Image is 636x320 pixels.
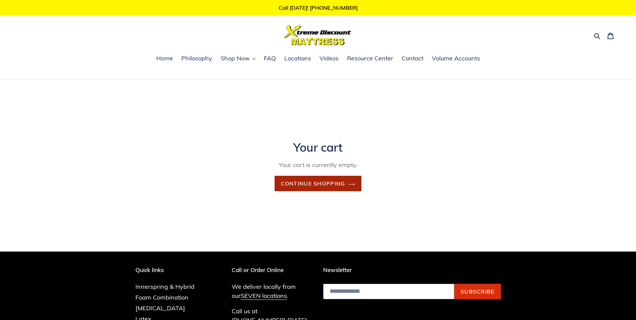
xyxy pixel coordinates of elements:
[135,304,185,312] a: [MEDICAL_DATA]
[135,267,205,273] p: Quick links
[154,160,482,169] p: Your cart is currently empty.
[153,54,176,64] a: Home
[347,54,393,62] span: Resource Center
[156,54,173,62] span: Home
[316,54,342,64] a: Videos
[232,267,313,273] p: Call or Order Online
[398,54,427,64] a: Contact
[432,54,480,62] span: Volume Accounts
[275,176,362,191] a: Continue shopping
[461,288,495,295] span: Subscribe
[281,54,314,64] a: Locations
[232,282,313,300] p: We deliver locally from our .
[264,54,276,62] span: FAQ
[154,140,482,154] h1: Your cart
[284,54,311,62] span: Locations
[454,284,501,299] button: Subscribe
[284,25,351,45] img: Xtreme Discount Mattress
[178,54,216,64] a: Philosophy
[181,54,212,62] span: Philosophy
[402,54,423,62] span: Contact
[261,54,279,64] a: FAQ
[241,292,287,300] a: SEVEN locations
[323,284,454,299] input: Email address
[135,294,188,301] a: Foam Combination
[344,54,397,64] a: Resource Center
[221,54,250,62] span: Shop Now
[320,54,339,62] span: Videos
[135,283,194,290] a: Innerspring & Hybrid
[217,54,259,64] button: Shop Now
[428,54,483,64] a: Volume Accounts
[323,267,501,273] p: Newsletter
